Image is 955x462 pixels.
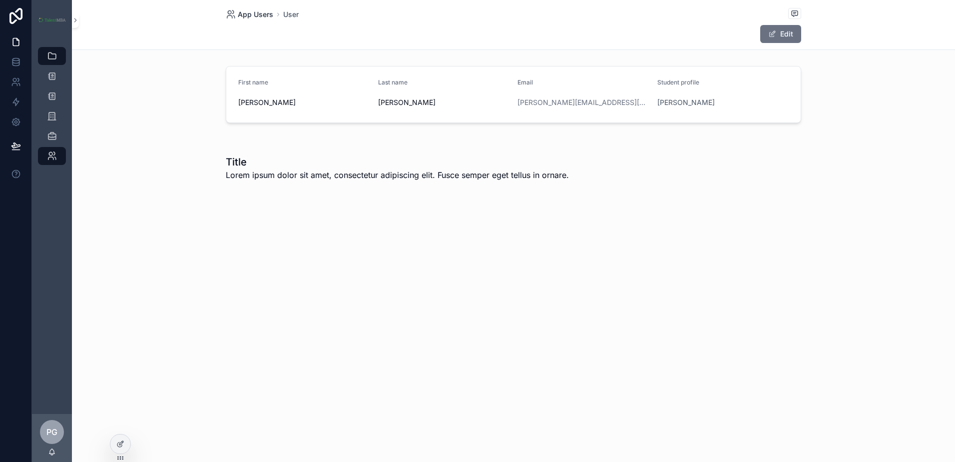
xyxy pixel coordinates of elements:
[657,78,699,86] span: Student profile
[283,9,299,19] a: User
[32,40,72,178] div: scrollable content
[226,9,273,19] a: App Users
[46,426,57,438] span: PG
[238,78,268,86] span: First name
[760,25,801,43] button: Edit
[378,97,510,107] span: [PERSON_NAME]
[238,9,273,19] span: App Users
[226,169,569,181] span: Lorem ipsum dolor sit amet, consectetur adipiscing elit. Fusce semper eget tellus in ornare.
[226,155,569,169] h1: Title
[38,17,66,22] img: App logo
[517,78,533,86] span: Email
[378,78,408,86] span: Last name
[517,97,649,107] a: [PERSON_NAME][EMAIL_ADDRESS][PERSON_NAME][PERSON_NAME][DOMAIN_NAME]
[657,97,715,107] a: [PERSON_NAME]
[238,97,370,107] span: [PERSON_NAME]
